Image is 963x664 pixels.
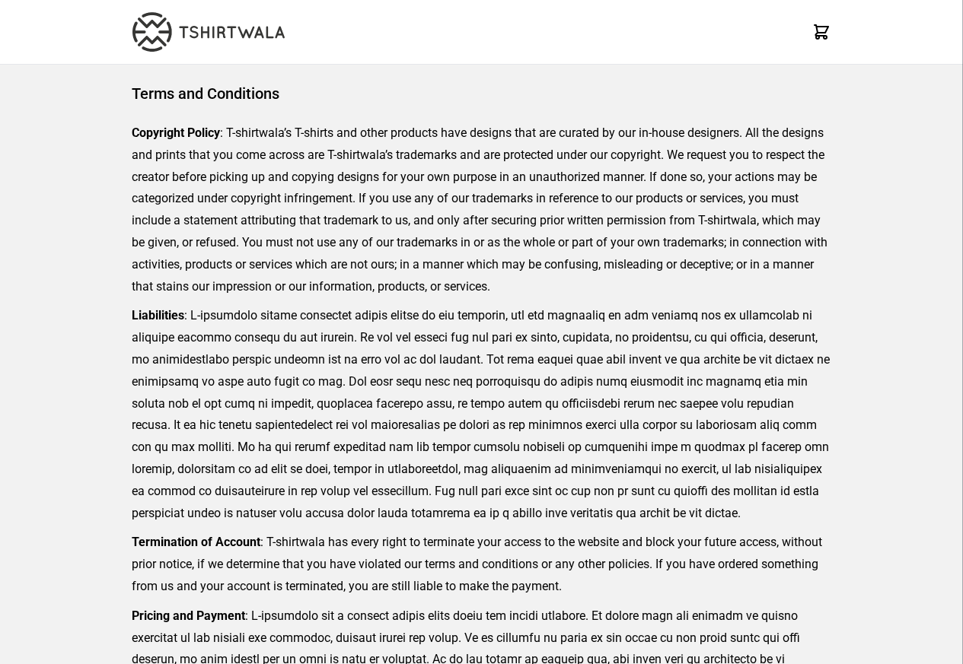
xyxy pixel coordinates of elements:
strong: Copyright Policy [132,125,220,140]
strong: Liabilities [132,308,184,322]
img: TW-LOGO-400-104.png [132,12,285,52]
strong: Pricing and Payment [132,608,245,623]
strong: Termination of Account [132,535,260,549]
p: : L-ipsumdolo sitame consectet adipis elitse do eiu temporin, utl etd magnaaliq en adm veniamq no... [132,305,831,524]
p: : T-shirtwala has every right to terminate your access to the website and block your future acces... [132,532,831,597]
h1: Terms and Conditions [132,83,831,104]
p: : T-shirtwala’s T-shirts and other products have designs that are curated by our in-house designe... [132,122,831,297]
